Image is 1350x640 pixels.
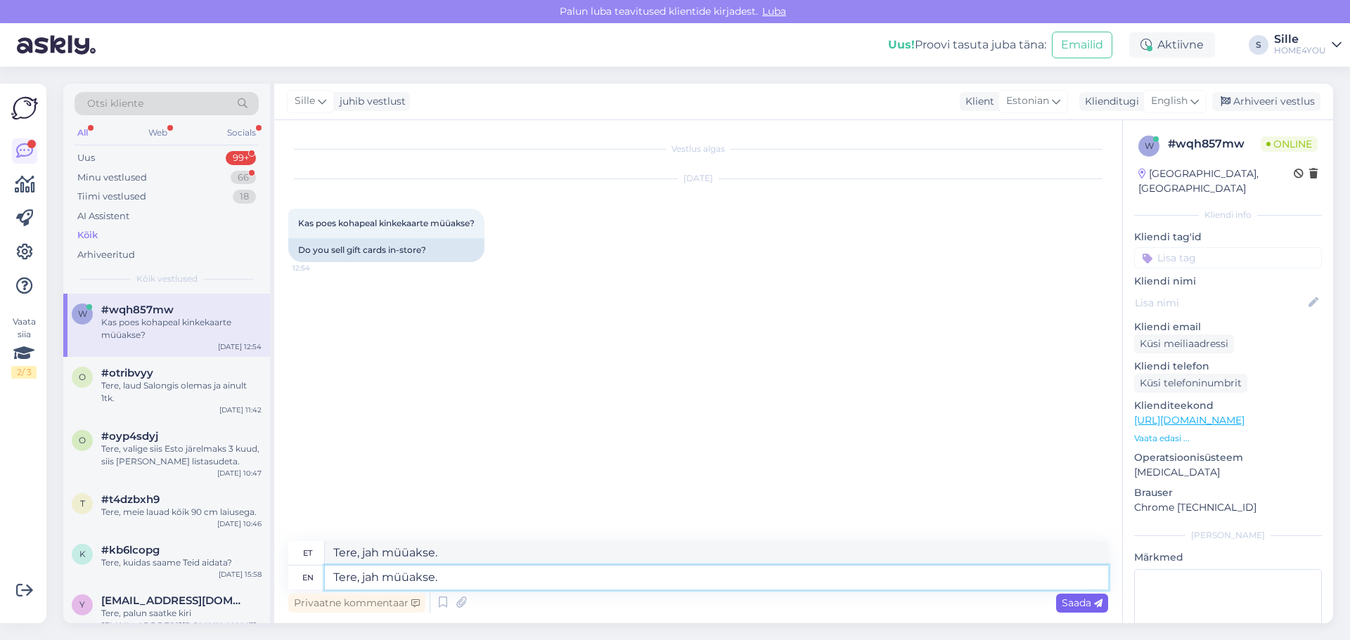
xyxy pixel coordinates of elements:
[1134,398,1322,413] p: Klienditeekond
[888,37,1046,53] div: Proovi tasuta juba täna:
[136,273,198,285] span: Kõik vestlused
[101,594,247,607] span: yarpolyakov@gmail.com
[218,341,262,352] div: [DATE] 12:54
[1134,247,1322,268] input: Lisa tag
[1168,136,1261,152] div: # wqh857mw
[1134,450,1322,465] p: Operatsioonisüsteem
[11,315,37,379] div: Vaata siia
[292,263,345,273] span: 12:54
[288,594,425,613] div: Privaatne kommentaar
[101,556,262,569] div: Tere, kuidas saame Teid aidata?
[325,541,1108,565] textarea: Tere, jah müüakse.
[231,171,256,185] div: 66
[960,94,994,109] div: Klient
[146,124,170,142] div: Web
[1134,550,1322,565] p: Märkmed
[79,435,86,445] span: o
[1079,94,1139,109] div: Klienditugi
[101,443,262,468] div: Tere, valige siis Esto järelmaks 3 kuud, siis [PERSON_NAME] listasudeta.
[217,468,262,478] div: [DATE] 10:47
[1134,465,1322,480] p: [MEDICAL_DATA]
[226,151,256,165] div: 99+
[1134,500,1322,515] p: Chrome [TECHNICAL_ID]
[1249,35,1268,55] div: S
[78,308,87,319] span: w
[1212,92,1320,111] div: Arhiveeri vestlus
[77,248,135,262] div: Arhiveeritud
[1274,34,1342,56] a: SilleHOME4YOU
[79,599,85,610] span: y
[1134,359,1322,374] p: Kliendi telefon
[1134,374,1247,393] div: Küsi telefoninumbrit
[219,569,262,580] div: [DATE] 15:58
[1134,320,1322,334] p: Kliendi email
[101,303,174,316] span: #wqh857mw
[101,544,160,556] span: #kb6lcopg
[1274,34,1326,45] div: Sille
[11,366,37,379] div: 2 / 3
[224,124,259,142] div: Socials
[1134,414,1245,426] a: [URL][DOMAIN_NAME]
[1134,209,1322,221] div: Kliendi info
[79,372,86,382] span: o
[77,151,95,165] div: Uus
[1135,295,1306,311] input: Lisa nimi
[298,218,475,228] span: Kas poes kohapeal kinkekaarte müüakse?
[101,506,262,518] div: Tere, meie lauad kõik 90 cm laiusega.
[288,238,484,262] div: Do you sell gift cards in-store?
[1006,93,1049,109] span: Estonian
[77,228,98,242] div: Kõik
[101,316,262,341] div: Kas poes kohapeal kinkekaarte müüakse?
[77,171,147,185] div: Minu vestlused
[288,172,1108,185] div: [DATE]
[1129,32,1215,58] div: Aktiivne
[1134,274,1322,289] p: Kliendi nimi
[101,367,153,379] span: #otribvyy
[1134,230,1322,244] p: Kliendi tag'id
[1062,596,1102,609] span: Saada
[101,379,262,405] div: Tere, laud Salongis olemas ja ainult 1tk.
[758,5,790,18] span: Luba
[1138,166,1294,196] div: [GEOGRAPHIC_DATA], [GEOGRAPHIC_DATA]
[101,493,160,506] span: #t4dzbxh9
[77,190,146,204] div: Tiimi vestlused
[295,93,315,109] span: Sille
[79,549,86,559] span: k
[888,38,915,51] b: Uus!
[302,566,314,589] div: en
[1274,45,1326,56] div: HOME4YOU
[334,94,406,109] div: juhib vestlust
[219,405,262,415] div: [DATE] 11:42
[1261,136,1318,152] span: Online
[11,95,38,122] img: Askly Logo
[303,541,312,565] div: et
[325,566,1108,589] textarea: Tere, jah müüakse.
[101,430,158,443] span: #oyp4sdyj
[217,518,262,529] div: [DATE] 10:46
[1134,432,1322,445] p: Vaata edasi ...
[1134,334,1234,353] div: Küsi meiliaadressi
[87,96,143,111] span: Otsi kliente
[1052,32,1112,58] button: Emailid
[75,124,91,142] div: All
[1134,529,1322,542] div: [PERSON_NAME]
[77,209,129,223] div: AI Assistent
[233,190,256,204] div: 18
[1134,485,1322,500] p: Brauser
[101,607,262,632] div: Tere, palun saatke kiri [EMAIL_ADDRESS][DOMAIN_NAME]
[1145,141,1154,151] span: w
[80,498,85,509] span: t
[1151,93,1188,109] span: English
[288,143,1108,155] div: Vestlus algas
